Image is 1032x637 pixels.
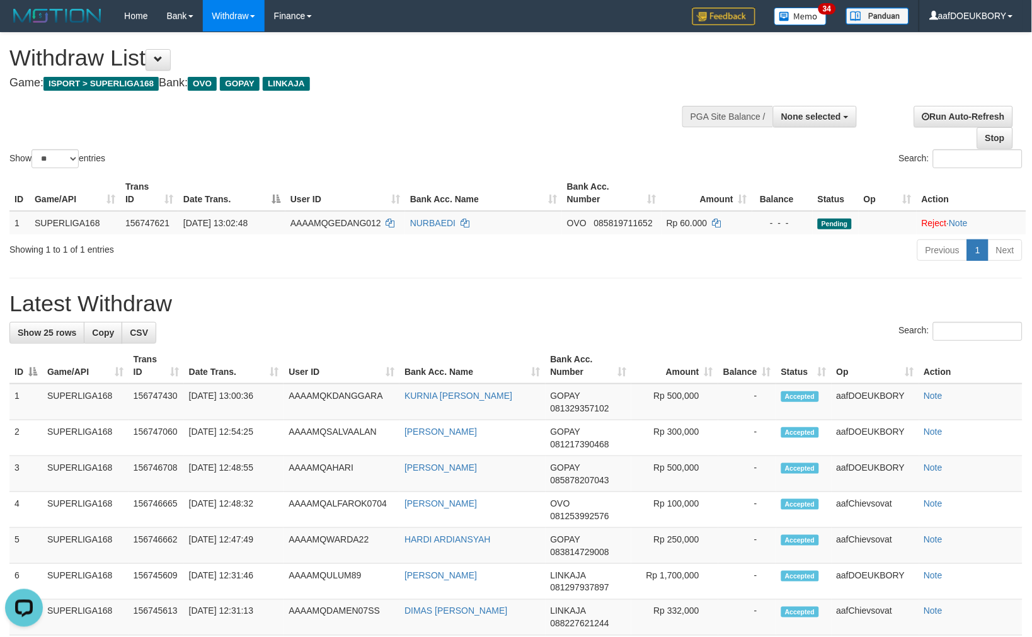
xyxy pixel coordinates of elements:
[404,570,477,580] a: [PERSON_NAME]
[594,218,653,228] span: Copy 085819711652 to clipboard
[9,149,105,168] label: Show entries
[404,427,477,437] a: [PERSON_NAME]
[9,456,42,492] td: 3
[285,175,405,211] th: User ID: activate to sort column ascending
[129,420,184,456] td: 156747060
[284,348,399,384] th: User ID: activate to sort column ascending
[551,511,609,521] span: Copy 081253992576 to clipboard
[9,175,30,211] th: ID
[284,528,399,564] td: AAAAMQWARDA22
[662,175,752,211] th: Amount: activate to sort column ascending
[18,328,76,338] span: Show 25 rows
[667,218,708,228] span: Rp 60.000
[718,348,776,384] th: Balance: activate to sort column ascending
[933,149,1023,168] input: Search:
[184,384,284,420] td: [DATE] 13:00:36
[129,456,184,492] td: 156746708
[284,600,399,636] td: AAAAMQDAMEN07SS
[917,211,1026,234] td: ·
[551,570,586,580] span: LINKAJA
[682,106,773,127] div: PGA Site Balance /
[832,384,919,420] td: aafDOEUKBORY
[551,391,580,401] span: GOPAY
[832,348,919,384] th: Op: activate to sort column ascending
[551,462,580,473] span: GOPAY
[631,456,718,492] td: Rp 500,000
[9,238,421,256] div: Showing 1 to 1 of 1 entries
[129,384,184,420] td: 156747430
[924,462,943,473] a: Note
[183,218,248,228] span: [DATE] 13:02:48
[631,384,718,420] td: Rp 500,000
[718,456,776,492] td: -
[832,600,919,636] td: aafChievsovat
[967,239,989,261] a: 1
[125,218,169,228] span: 156747621
[184,348,284,384] th: Date Trans.: activate to sort column ascending
[773,106,857,127] button: None selected
[178,175,285,211] th: Date Trans.: activate to sort column descending
[988,239,1023,261] a: Next
[405,175,562,211] th: Bank Acc. Name: activate to sort column ascending
[9,420,42,456] td: 2
[30,175,120,211] th: Game/API: activate to sort column ascending
[184,420,284,456] td: [DATE] 12:54:25
[42,600,129,636] td: SUPERLIGA168
[922,218,947,228] a: Reject
[757,217,808,229] div: - - -
[914,106,1013,127] a: Run Auto-Refresh
[832,564,919,600] td: aafDOEUKBORY
[404,498,477,508] a: [PERSON_NAME]
[9,322,84,343] a: Show 25 rows
[631,564,718,600] td: Rp 1,700,000
[631,600,718,636] td: Rp 332,000
[899,149,1023,168] label: Search:
[129,600,184,636] td: 156745613
[832,456,919,492] td: aafDOEUKBORY
[184,492,284,528] td: [DATE] 12:48:32
[818,3,835,14] span: 34
[42,348,129,384] th: Game/API: activate to sort column ascending
[42,564,129,600] td: SUPERLIGA168
[924,498,943,508] a: Note
[30,211,120,234] td: SUPERLIGA168
[631,348,718,384] th: Amount: activate to sort column ascending
[220,77,260,91] span: GOPAY
[42,492,129,528] td: SUPERLIGA168
[781,535,819,546] span: Accepted
[43,77,159,91] span: ISPORT > SUPERLIGA168
[924,427,943,437] a: Note
[718,492,776,528] td: -
[122,322,156,343] a: CSV
[949,218,968,228] a: Note
[776,348,832,384] th: Status: activate to sort column ascending
[284,420,399,456] td: AAAAMQSALVAALAN
[774,8,827,25] img: Button%20Memo.svg
[631,528,718,564] td: Rp 250,000
[184,600,284,636] td: [DATE] 12:31:13
[718,420,776,456] td: -
[551,619,609,629] span: Copy 088227621244 to clipboard
[818,219,852,229] span: Pending
[631,420,718,456] td: Rp 300,000
[404,391,512,401] a: KURNIA [PERSON_NAME]
[781,463,819,474] span: Accepted
[551,583,609,593] span: Copy 081297937897 to clipboard
[9,291,1023,316] h1: Latest Withdraw
[832,492,919,528] td: aafChievsovat
[933,322,1023,341] input: Search:
[919,348,1023,384] th: Action
[924,606,943,616] a: Note
[718,564,776,600] td: -
[284,564,399,600] td: AAAAMQULUM89
[9,6,105,25] img: MOTION_logo.png
[631,492,718,528] td: Rp 100,000
[184,528,284,564] td: [DATE] 12:47:49
[899,322,1023,341] label: Search:
[781,607,819,617] span: Accepted
[404,606,507,616] a: DIMAS [PERSON_NAME]
[551,498,570,508] span: OVO
[284,384,399,420] td: AAAAMQKDANGGARA
[752,175,813,211] th: Balance
[284,456,399,492] td: AAAAMQAHARI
